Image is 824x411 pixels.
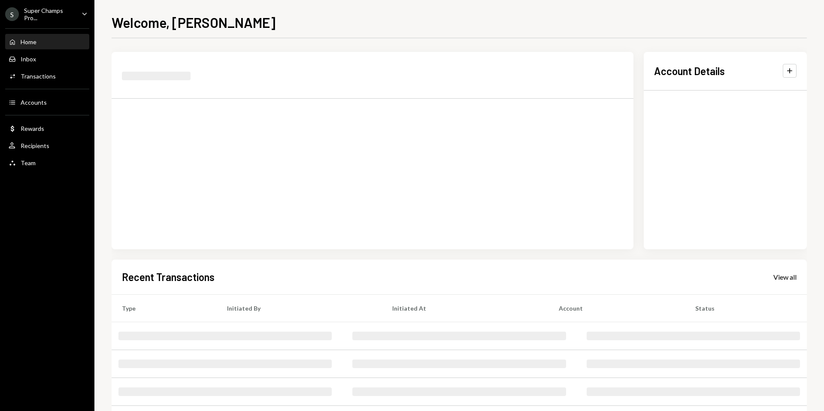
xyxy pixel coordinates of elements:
[217,294,382,322] th: Initiated By
[5,68,89,84] a: Transactions
[122,270,215,284] h2: Recent Transactions
[773,273,797,281] div: View all
[21,125,44,132] div: Rewards
[5,121,89,136] a: Rewards
[773,272,797,281] a: View all
[112,294,217,322] th: Type
[21,99,47,106] div: Accounts
[5,34,89,49] a: Home
[5,51,89,66] a: Inbox
[112,14,276,31] h1: Welcome, [PERSON_NAME]
[548,294,685,322] th: Account
[654,64,725,78] h2: Account Details
[21,73,56,80] div: Transactions
[382,294,548,322] th: Initiated At
[685,294,807,322] th: Status
[5,94,89,110] a: Accounts
[21,38,36,45] div: Home
[5,7,19,21] div: S
[21,159,36,166] div: Team
[24,7,75,21] div: Super Champs Pro...
[21,55,36,63] div: Inbox
[5,138,89,153] a: Recipients
[5,155,89,170] a: Team
[21,142,49,149] div: Recipients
